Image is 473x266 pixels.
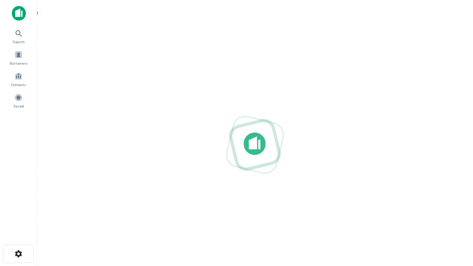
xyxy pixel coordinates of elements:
a: Contacts [2,69,35,89]
a: Saved [2,91,35,110]
img: capitalize-icon.png [12,6,26,21]
span: Saved [13,103,24,109]
span: Search [13,39,25,45]
span: Borrowers [10,60,27,66]
a: Search [2,26,35,46]
iframe: Chat Widget [436,207,473,242]
a: Borrowers [2,48,35,68]
span: Contacts [11,82,26,88]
